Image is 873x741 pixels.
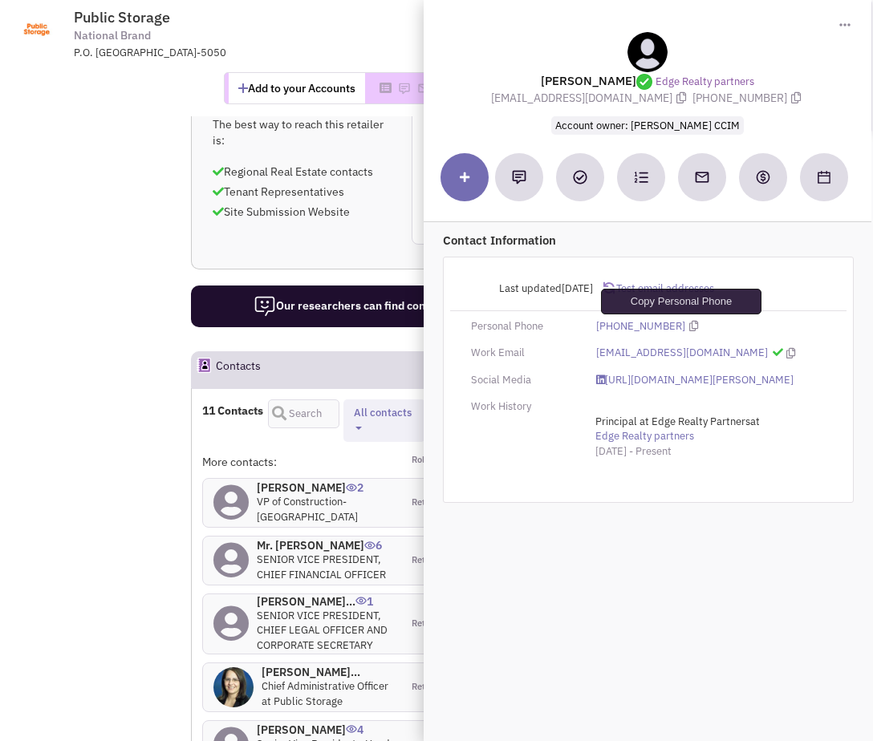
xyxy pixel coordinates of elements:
[541,73,656,88] lable: [PERSON_NAME]
[74,46,493,61] div: P.O. [GEOGRAPHIC_DATA]-5050
[257,723,391,737] h4: [PERSON_NAME]
[202,403,263,418] h4: 11 Contacts
[202,454,401,470] div: More contacts:
[551,116,744,135] span: Account owner: [PERSON_NAME] CCIM
[512,170,526,184] img: Add a note
[254,295,276,318] img: icon-researcher-20.png
[755,169,771,185] img: Create a deal
[461,373,586,388] div: Social Media
[818,171,830,184] img: Schedule a Meeting
[257,538,391,553] h4: Mr. [PERSON_NAME]
[601,289,761,314] div: Copy Personal Phone
[615,281,714,295] span: Test email addresses
[229,73,365,103] button: Add to your Accounts
[595,429,694,444] a: Edge Realty partners
[74,8,170,26] span: Public Storage
[262,665,391,679] h4: [PERSON_NAME]...
[694,169,710,185] img: Send an email
[596,346,768,361] a: [EMAIL_ADDRESS][DOMAIN_NAME]
[268,399,339,428] input: Search
[74,27,151,44] span: National Brand
[257,609,388,652] span: SENIOR VICE PRESIDENT, CHIEF LEGAL OFFICER AND CORPORATE SECRETARY
[595,415,760,443] span: at
[354,406,412,419] span: All contacts
[257,594,391,609] h4: [PERSON_NAME]...
[216,352,261,387] h2: Contacts
[401,454,501,470] div: Role
[412,554,443,567] span: Retailer
[213,667,254,707] img: DZBwH66BKUuj8hpYaFpHPA.jpg
[636,74,652,90] img: Verified by our researchers
[595,444,672,458] span: [DATE] - Present
[461,399,586,415] div: Work History
[257,553,386,581] span: SENIOR VICE PRESIDENT, CHIEF FINANCIAL OFFICER
[262,679,388,708] span: Chief Administrative Officer at Public Storage
[412,496,443,509] span: Retailer
[596,373,794,388] a: [URL][DOMAIN_NAME][PERSON_NAME]
[364,541,376,549] img: icon-UserInteraction.png
[562,281,593,295] span: [DATE]
[257,480,391,495] h4: [PERSON_NAME]
[213,204,391,220] p: Site Submission Website
[656,75,754,90] a: Edge Realty partners
[346,468,363,495] span: 2
[349,405,420,436] button: All contacts
[213,116,391,148] p: The best way to reach this retailer is:
[595,415,750,428] span: Principal at Edge Realty Partners
[596,319,685,334] a: [PHONE_NUMBER]
[412,681,443,694] span: Retailer
[417,82,430,95] img: Please add to your accounts
[257,495,358,524] span: VP of Construction- [GEOGRAPHIC_DATA]
[346,725,357,733] img: icon-UserInteraction.png
[213,164,391,180] p: Regional Real Estate contacts
[213,184,391,200] p: Tenant Representatives
[346,484,357,492] img: icon-UserInteraction.png
[573,170,587,184] img: Add a Task
[634,170,648,184] img: Subscribe to a cadence
[461,346,586,361] div: Work Email
[692,91,805,105] span: [PHONE_NUMBER]
[443,232,854,249] p: Contact Information
[355,597,367,605] img: icon-UserInteraction.png
[491,91,692,105] span: [EMAIL_ADDRESS][DOMAIN_NAME]
[627,32,668,72] img: teammate.png
[355,582,373,609] span: 1
[398,82,411,95] img: Please add to your accounts
[346,711,363,737] span: 4
[254,298,628,313] span: Our researchers can find contacts and site submission requirements
[364,526,382,553] span: 6
[10,10,63,50] img: www.publicstorage.com
[461,273,603,304] div: Last updated
[461,319,586,334] div: Personal Phone
[412,617,443,630] span: Retailer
